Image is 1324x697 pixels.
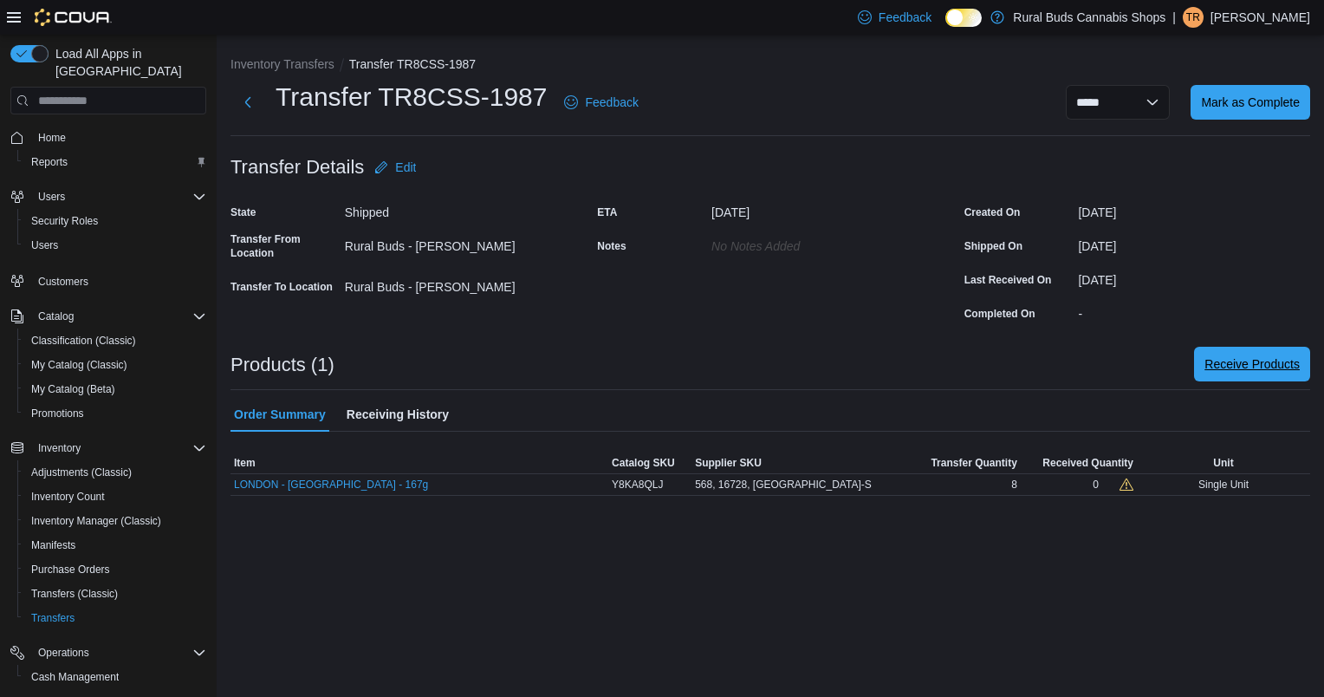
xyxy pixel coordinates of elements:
[1078,199,1310,219] div: [DATE]
[31,214,98,228] span: Security Roles
[24,379,206,400] span: My Catalog (Beta)
[38,646,89,660] span: Operations
[964,273,1052,287] label: Last Received On
[31,538,75,552] span: Manifests
[31,642,206,663] span: Operations
[3,436,213,460] button: Inventory
[24,559,206,580] span: Purchase Orders
[711,199,944,219] div: [DATE]
[230,205,256,219] label: State
[17,353,213,377] button: My Catalog (Classic)
[17,509,213,533] button: Inventory Manager (Classic)
[345,232,577,253] div: Rural Buds - [PERSON_NAME]
[24,355,206,375] span: My Catalog (Classic)
[24,511,168,531] a: Inventory Manager (Classic)
[38,441,81,455] span: Inventory
[1137,453,1310,473] button: Unit
[276,80,547,114] h1: Transfer TR8CSS-1987
[1078,232,1310,253] div: [DATE]
[1093,478,1099,492] div: 0
[17,606,213,630] button: Transfers
[711,232,944,253] div: No Notes added
[31,334,136,348] span: Classification (Classic)
[24,486,206,507] span: Inventory Count
[31,438,206,459] span: Inventory
[17,329,213,353] button: Classification (Classic)
[31,611,75,625] span: Transfers
[1186,7,1200,28] span: TR
[24,608,81,629] a: Transfers
[17,665,213,689] button: Cash Management
[24,535,82,556] a: Manifests
[31,563,110,576] span: Purchase Orders
[945,27,946,28] span: Dark Mode
[31,186,72,207] button: Users
[24,559,117,580] a: Purchase Orders
[31,127,73,148] a: Home
[24,462,206,483] span: Adjustments (Classic)
[24,211,206,231] span: Security Roles
[234,456,256,470] span: Item
[24,211,105,231] a: Security Roles
[1137,474,1310,495] div: Single Unit
[1042,456,1133,470] span: Received Quantity
[31,438,88,459] button: Inventory
[230,157,364,178] h3: Transfer Details
[24,486,112,507] a: Inventory Count
[3,304,213,329] button: Catalog
[945,9,982,27] input: Dark Mode
[1191,85,1310,120] button: Mark as Complete
[345,199,577,219] div: Shipped
[17,377,213,401] button: My Catalog (Beta)
[1213,456,1233,470] span: Unit
[31,155,68,169] span: Reports
[17,485,213,509] button: Inventory Count
[1210,7,1310,28] p: [PERSON_NAME]
[1078,266,1310,287] div: [DATE]
[585,94,638,111] span: Feedback
[24,355,134,375] a: My Catalog (Classic)
[345,273,577,294] div: Rural Buds - [PERSON_NAME]
[964,205,1021,219] label: Created On
[234,397,326,432] span: Order Summary
[347,397,449,432] span: Receiving History
[910,453,1021,473] button: Transfer Quantity
[17,460,213,485] button: Adjustments (Classic)
[234,479,428,491] button: LONDON - [GEOGRAPHIC_DATA] - 167g
[24,667,126,687] a: Cash Management
[695,456,762,470] span: Supplier SKU
[38,190,65,204] span: Users
[31,270,206,291] span: Customers
[31,271,95,292] a: Customers
[31,670,119,684] span: Cash Management
[31,358,127,372] span: My Catalog (Classic)
[31,466,132,479] span: Adjustments (Classic)
[24,235,65,256] a: Users
[931,456,1016,470] span: Transfer Quantity
[31,407,84,420] span: Promotions
[24,403,91,424] a: Promotions
[24,330,143,351] a: Classification (Classic)
[1183,7,1204,28] div: Tiffany Robertson
[31,238,58,252] span: Users
[17,401,213,426] button: Promotions
[31,490,105,504] span: Inventory Count
[35,9,112,26] img: Cova
[608,453,691,473] button: Catalog SKU
[31,306,81,327] button: Catalog
[1011,478,1017,492] span: 8
[17,582,213,606] button: Transfers (Classic)
[3,125,213,150] button: Home
[31,587,118,601] span: Transfers (Classic)
[1201,94,1300,111] span: Mark as Complete
[24,535,206,556] span: Manifests
[31,514,161,528] span: Inventory Manager (Classic)
[1013,7,1165,28] p: Rural Buds Cannabis Shops
[230,57,334,71] button: Inventory Transfers
[395,159,416,176] span: Edit
[31,127,206,148] span: Home
[24,608,206,629] span: Transfers
[1021,453,1137,473] button: Received Quantity
[3,268,213,293] button: Customers
[24,511,206,531] span: Inventory Manager (Classic)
